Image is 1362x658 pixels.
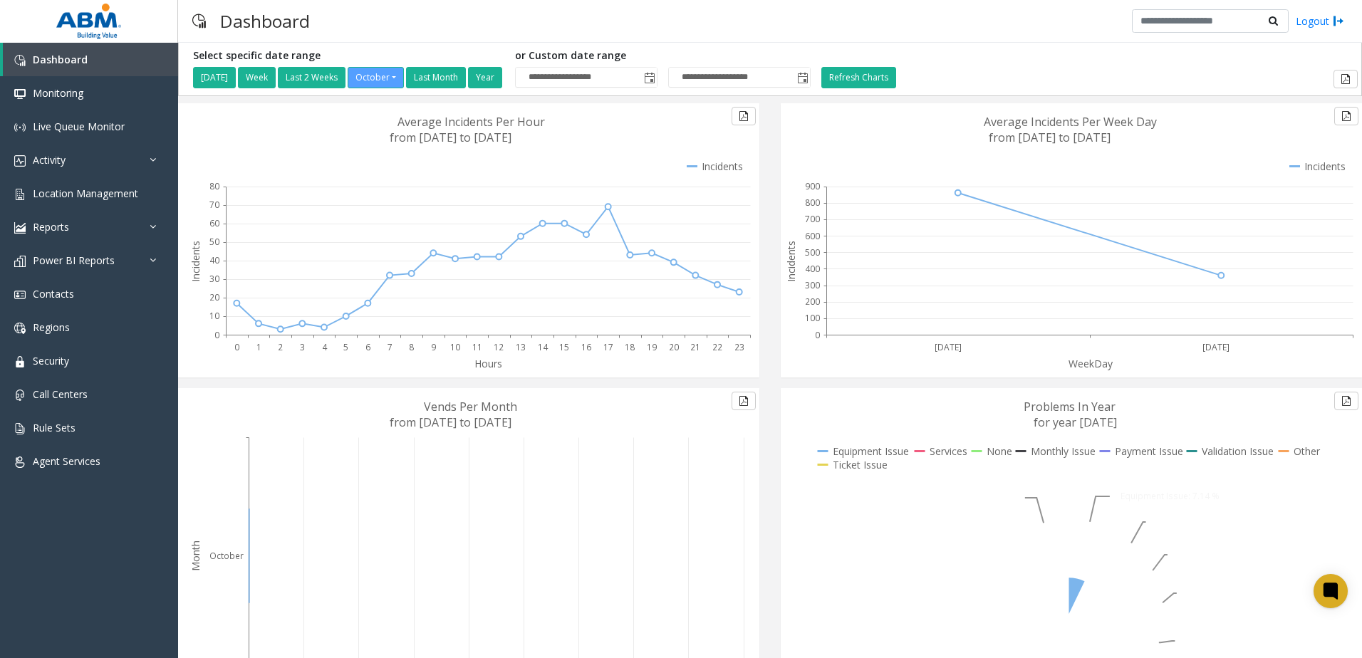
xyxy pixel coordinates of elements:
[625,341,635,353] text: 18
[431,341,436,353] text: 9
[234,341,239,353] text: 0
[14,55,26,66] img: 'icon'
[238,67,276,88] button: Week
[14,189,26,200] img: 'icon'
[348,67,404,88] button: October
[805,246,820,258] text: 500
[1334,107,1358,125] button: Export to pdf
[474,357,502,370] text: Hours
[805,230,820,242] text: 600
[189,241,202,282] text: Incidents
[989,130,1111,145] text: from [DATE] to [DATE]
[559,341,569,353] text: 15
[821,67,896,88] button: Refresh Charts
[33,53,88,66] span: Dashboard
[343,341,348,353] text: 5
[1334,392,1358,410] button: Export to pdf
[1296,14,1344,28] a: Logout
[1121,490,1220,502] text: Equipment Issue: 7.14 %
[397,114,545,130] text: Average Incidents Per Hour
[468,67,502,88] button: Year
[209,273,219,285] text: 30
[390,414,511,430] text: from [DATE] to [DATE]
[805,197,820,209] text: 800
[388,341,393,353] text: 7
[209,199,219,211] text: 70
[213,4,317,38] h3: Dashboard
[784,241,798,282] text: Incidents
[390,130,511,145] text: from [DATE] to [DATE]
[14,423,26,434] img: 'icon'
[33,354,69,367] span: Security
[193,50,504,62] h5: Select specific date range
[33,387,88,401] span: Call Centers
[805,263,820,275] text: 400
[805,213,820,225] text: 700
[516,341,526,353] text: 13
[984,114,1157,130] text: Average Incidents Per Week Day
[935,341,962,353] text: [DATE]
[3,43,178,76] a: Dashboard
[33,254,115,267] span: Power BI Reports
[815,329,820,341] text: 0
[14,390,26,401] img: 'icon'
[641,68,657,88] span: Toggle popup
[209,254,219,266] text: 40
[33,120,125,133] span: Live Queue Monitor
[1202,341,1230,353] text: [DATE]
[406,67,466,88] button: Last Month
[209,217,219,229] text: 60
[409,341,414,353] text: 8
[209,236,219,248] text: 50
[33,220,69,234] span: Reports
[1333,14,1344,28] img: logout
[1334,70,1358,88] button: Export to pdf
[805,296,820,308] text: 200
[732,392,756,410] button: Export to pdf
[33,320,70,334] span: Regions
[193,67,236,88] button: [DATE]
[192,4,206,38] img: pageIcon
[1069,357,1113,370] text: WeekDay
[209,180,219,192] text: 80
[424,399,517,414] text: Vends Per Month
[33,287,74,301] span: Contacts
[647,341,657,353] text: 19
[278,341,283,353] text: 2
[214,329,219,341] text: 0
[14,356,26,367] img: 'icon'
[14,88,26,100] img: 'icon'
[14,456,26,468] img: 'icon'
[805,312,820,324] text: 100
[690,341,700,353] text: 21
[581,341,591,353] text: 16
[1024,399,1116,414] text: Problems In Year
[33,421,76,434] span: Rule Sets
[1034,414,1117,430] text: for year [DATE]
[515,50,811,62] h5: or Custom date range
[538,341,549,353] text: 14
[278,67,345,88] button: Last 2 Weeks
[209,310,219,322] text: 10
[450,341,460,353] text: 10
[472,341,482,353] text: 11
[14,256,26,267] img: 'icon'
[14,122,26,133] img: 'icon'
[494,341,504,353] text: 12
[33,454,100,468] span: Agent Services
[189,540,202,571] text: Month
[14,222,26,234] img: 'icon'
[33,86,83,100] span: Monitoring
[300,341,305,353] text: 3
[669,341,679,353] text: 20
[365,341,370,353] text: 6
[603,341,613,353] text: 17
[732,107,756,125] button: Export to pdf
[805,279,820,291] text: 300
[14,155,26,167] img: 'icon'
[712,341,722,353] text: 22
[209,291,219,303] text: 20
[33,153,66,167] span: Activity
[256,341,261,353] text: 1
[209,550,244,562] text: October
